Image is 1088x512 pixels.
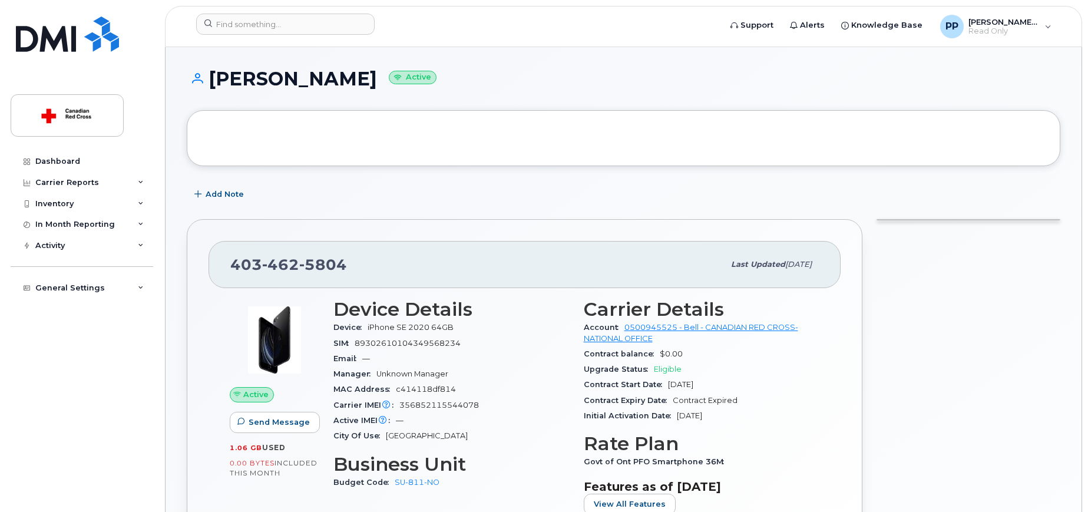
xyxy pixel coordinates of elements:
span: 0.00 Bytes [230,459,275,467]
span: [GEOGRAPHIC_DATA] [386,431,468,440]
span: 89302610104349568234 [355,339,461,348]
h3: Business Unit [333,454,570,475]
span: — [362,354,370,363]
h3: Carrier Details [584,299,820,320]
span: 5804 [299,256,347,273]
span: 356852115544078 [399,401,479,409]
button: Send Message [230,412,320,433]
span: Budget Code [333,478,395,487]
span: Manager [333,369,376,378]
span: View All Features [594,498,666,510]
span: Active [243,389,269,400]
span: Device [333,323,368,332]
span: $0.00 [660,349,683,358]
span: Contract Expiry Date [584,396,673,405]
small: Active [389,71,436,84]
span: City Of Use [333,431,386,440]
span: Upgrade Status [584,365,654,374]
span: [DATE] [668,380,693,389]
span: MAC Address [333,385,396,394]
span: Unknown Manager [376,369,448,378]
span: iPhone SE 2020 64GB [368,323,454,332]
h3: Rate Plan [584,433,820,454]
span: 1.06 GB [230,444,262,452]
span: Govt of Ont PFO Smartphone 36M [584,457,730,466]
span: — [396,416,404,425]
button: Add Note [187,184,254,205]
span: Initial Activation Date [584,411,677,420]
span: Contract Expired [673,396,738,405]
span: Contract balance [584,349,660,358]
span: Send Message [249,417,310,428]
span: used [262,443,286,452]
span: Contract Start Date [584,380,668,389]
span: Email [333,354,362,363]
h1: [PERSON_NAME] [187,68,1060,89]
span: 403 [230,256,347,273]
span: Active IMEI [333,416,396,425]
span: 462 [262,256,299,273]
span: Eligible [654,365,682,374]
span: Account [584,323,624,332]
a: 0500945525 - Bell - CANADIAN RED CROSS- NATIONAL OFFICE [584,323,798,342]
span: c414118df814 [396,385,456,394]
span: [DATE] [677,411,702,420]
h3: Features as of [DATE] [584,480,820,494]
img: image20231002-3703462-2fle3a.jpeg [239,305,310,375]
span: Add Note [206,189,244,200]
a: SU-811-NO [395,478,439,487]
h3: Device Details [333,299,570,320]
span: SIM [333,339,355,348]
span: Carrier IMEI [333,401,399,409]
span: [DATE] [785,260,812,269]
span: Last updated [731,260,785,269]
